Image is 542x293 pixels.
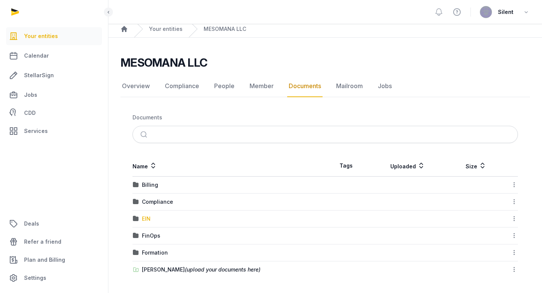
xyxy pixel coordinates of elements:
a: Documents [287,75,323,97]
img: folder.svg [133,216,139,222]
span: StellarSign [24,71,54,80]
span: Plan and Billing [24,255,65,264]
h2: MESOMANA LLC [120,56,207,69]
div: EIN [142,215,151,223]
a: Deals [6,215,102,233]
span: CDD [24,108,36,118]
iframe: Chat Widget [504,257,542,293]
a: Jobs [6,86,102,104]
div: Compliance [142,198,173,206]
a: Calendar [6,47,102,65]
button: Submit [136,126,154,143]
a: People [213,75,236,97]
a: Mailroom [335,75,364,97]
img: folder.svg [133,199,139,205]
span: Refer a friend [24,237,61,246]
a: Your entities [6,27,102,45]
span: Silent [498,8,513,17]
a: Jobs [376,75,393,97]
img: avatar [480,6,492,18]
span: Settings [24,273,46,282]
div: Formation [142,249,168,256]
a: StellarSign [6,66,102,84]
a: Plan and Billing [6,251,102,269]
span: Jobs [24,90,37,99]
th: Size [448,155,504,177]
a: Settings [6,269,102,287]
th: Uploaded [367,155,448,177]
img: folder.svg [133,182,139,188]
div: Documents [132,114,162,121]
span: (upload your documents here) [185,266,260,273]
a: MESOMANA LLC [204,25,246,33]
a: Services [6,122,102,140]
span: Your entities [24,32,58,41]
span: Calendar [24,51,49,60]
img: folder.svg [133,233,139,239]
img: folder.svg [133,250,139,256]
span: Services [24,127,48,136]
th: Tags [325,155,367,177]
div: [PERSON_NAME] [142,266,260,273]
a: Overview [120,75,151,97]
a: Member [248,75,275,97]
span: Deals [24,219,39,228]
a: Your entities [149,25,183,33]
th: Name [132,155,325,177]
div: Billing [142,181,158,189]
a: Refer a friend [6,233,102,251]
a: CDD [6,105,102,121]
a: Compliance [163,75,201,97]
nav: Tabs [120,75,530,97]
div: FinOps [142,232,160,240]
nav: Breadcrumb [108,21,542,38]
img: folder-upload.svg [133,267,139,273]
nav: Breadcrumb [132,109,518,126]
